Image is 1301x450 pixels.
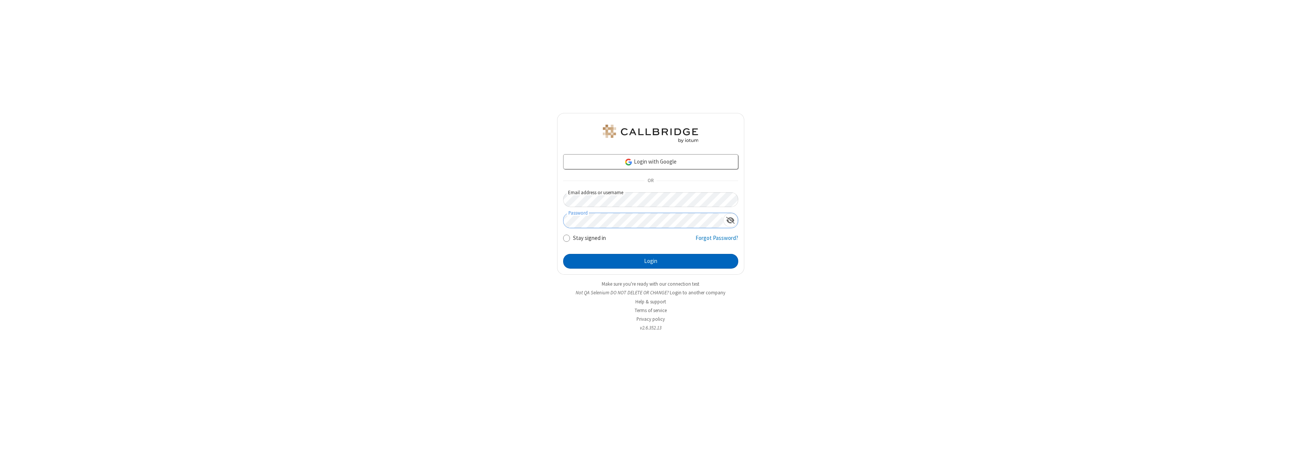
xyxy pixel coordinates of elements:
[644,176,657,186] span: OR
[573,234,606,243] label: Stay signed in
[635,298,666,305] a: Help & support
[696,234,738,248] a: Forgot Password?
[563,254,738,269] button: Login
[563,154,738,169] a: Login with Google
[557,324,744,331] li: v2.6.352.13
[557,289,744,296] li: Not QA Selenium DO NOT DELETE OR CHANGE?
[563,192,738,207] input: Email address or username
[723,213,738,227] div: Show password
[637,316,665,322] a: Privacy policy
[670,289,725,296] button: Login to another company
[624,158,633,166] img: google-icon.png
[635,307,667,314] a: Terms of service
[564,213,723,228] input: Password
[602,281,699,287] a: Make sure you're ready with our connection test
[601,125,700,143] img: QA Selenium DO NOT DELETE OR CHANGE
